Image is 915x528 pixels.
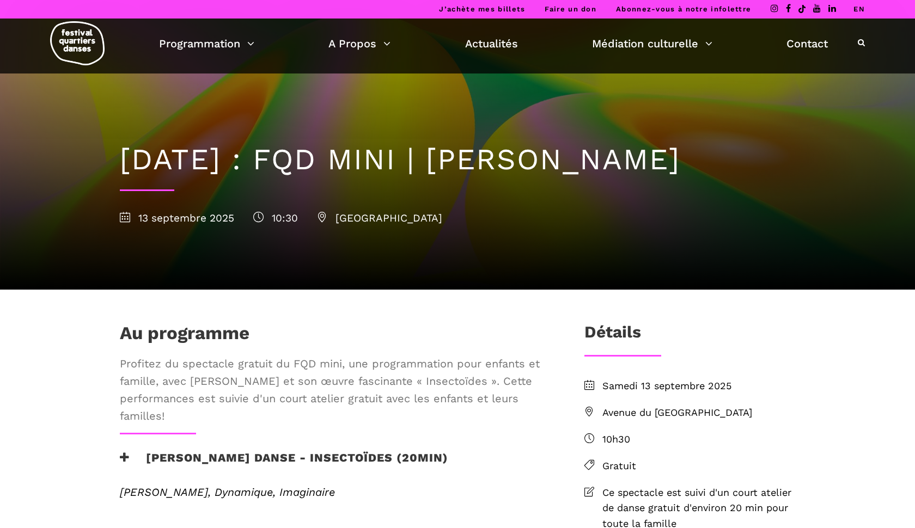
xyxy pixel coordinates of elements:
[584,322,641,349] h3: Détails
[786,34,828,53] a: Contact
[592,34,712,53] a: Médiation culturelle
[602,378,795,394] span: Samedi 13 septembre 2025
[328,34,391,53] a: A Propos
[120,355,549,425] span: Profitez du spectacle gratuit du FQD mini, une programmation pour enfants et famille, avec [PERSO...
[602,405,795,421] span: Avenue du [GEOGRAPHIC_DATA]
[545,5,596,13] a: Faire un don
[853,5,865,13] a: EN
[465,34,518,53] a: Actualités
[253,212,298,224] span: 10:30
[120,322,249,349] h1: Au programme
[120,483,549,501] span: [PERSON_NAME], Dynamique, Imaginaire
[120,142,795,177] h1: [DATE] : FQD MINI | [PERSON_NAME]
[439,5,525,13] a: J’achète mes billets
[317,212,442,224] span: [GEOGRAPHIC_DATA]
[50,21,105,65] img: logo-fqd-med
[120,451,448,478] h3: [PERSON_NAME] Danse - Insectoïdes (20min)
[602,432,795,447] span: 10h30
[616,5,751,13] a: Abonnez-vous à notre infolettre
[602,458,795,474] span: Gratuit
[159,34,254,53] a: Programmation
[120,212,234,224] span: 13 septembre 2025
